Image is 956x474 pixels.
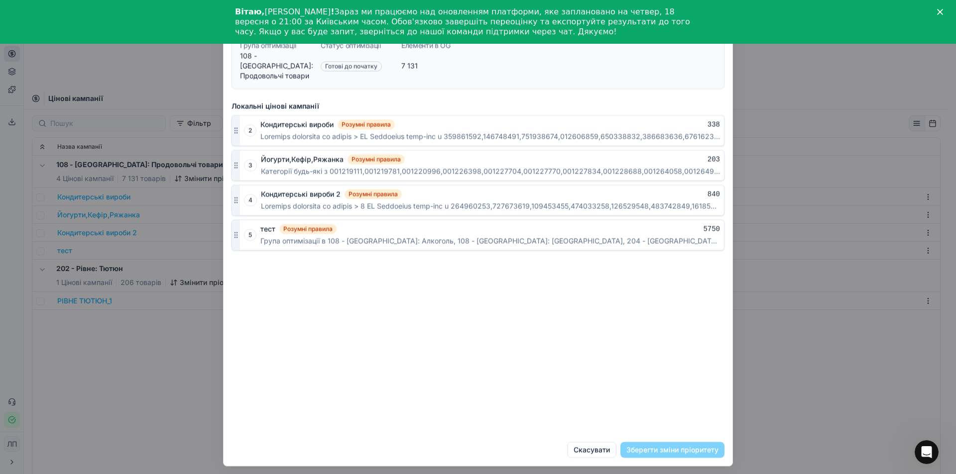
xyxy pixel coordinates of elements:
[261,189,341,199] button: Кондитерські вироби 2
[248,196,252,203] font: 4
[349,190,398,197] font: Розумні правила
[261,154,344,164] button: Йогурти,Кефір,Ряжанка
[937,9,947,15] div: Закрити
[331,7,334,16] font: !
[260,119,334,129] button: Кондитерські вироби
[260,224,275,234] button: тест
[401,61,418,70] font: 7 131
[620,442,724,458] button: Зберегти зміни пріоритету
[240,41,296,49] font: Група оптимізації
[261,190,341,198] font: Кондитерські вироби 2
[240,51,313,80] font: 108 - [GEOGRAPHIC_DATA]: Продовольчі товари
[264,7,331,16] font: [PERSON_NAME]
[352,155,401,163] font: Розумні правила
[248,161,252,169] font: 3
[574,445,610,454] font: Скасувати
[260,224,275,233] font: тест
[283,225,333,232] font: Розумні правила
[342,120,391,128] font: Розумні правила
[915,440,939,464] iframe: Живий чат у інтеркомі
[248,126,252,134] font: 2
[248,231,252,238] font: 5
[708,120,720,128] font: 338
[401,41,450,49] font: Елементи в OG
[232,101,319,110] font: Локальні цінові кампанії
[260,236,942,245] font: Група оптимізації в 108 - [GEOGRAPHIC_DATA]: Алкоголь, 108 - [GEOGRAPHIC_DATA]: [GEOGRAPHIC_DATA]...
[321,41,381,49] font: Статус оптимізації
[235,7,690,36] font: Зараз ми працюємо над оновленням платформи, яке заплановано на четвер, 18 вересня о 21:00 за Київ...
[261,155,344,163] font: Йогурти,Кефір,Ряжанка
[260,120,334,128] font: Кондитерські вироби
[626,445,718,454] font: Зберегти зміни пріоритету
[235,7,264,16] font: Вітаю,
[567,442,616,458] button: Скасувати
[708,155,720,163] font: 203
[703,225,720,233] font: 5750
[325,62,377,70] font: Готові до початку
[708,190,720,198] font: 840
